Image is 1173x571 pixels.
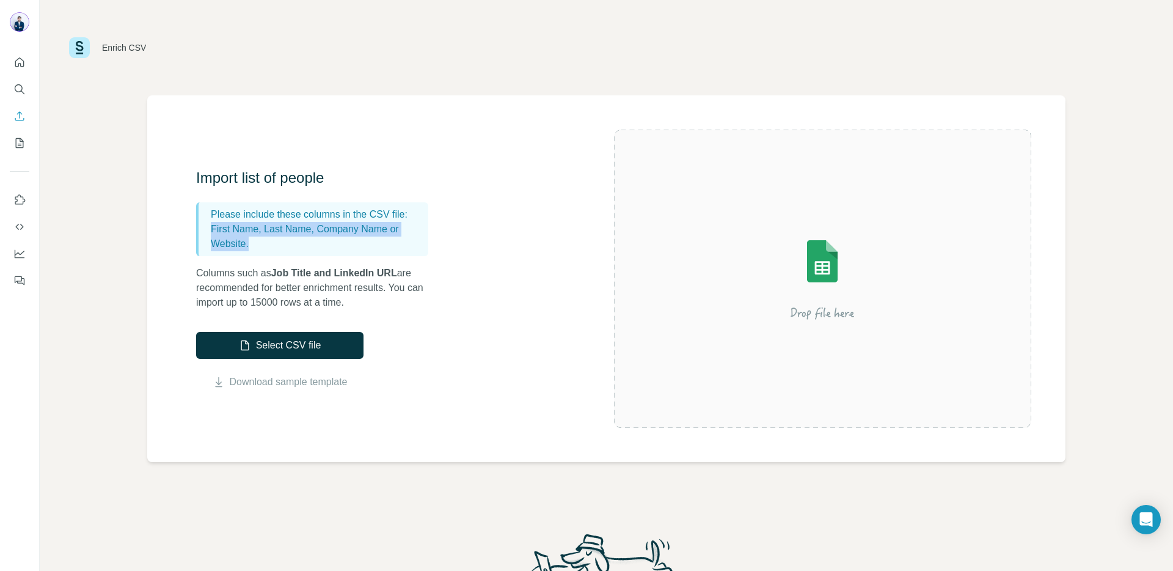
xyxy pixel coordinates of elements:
[10,216,29,238] button: Use Surfe API
[1131,505,1161,534] div: Open Intercom Messenger
[10,78,29,100] button: Search
[10,132,29,154] button: My lists
[196,266,440,310] p: Columns such as are recommended for better enrichment results. You can import up to 15000 rows at...
[211,207,423,222] p: Please include these columns in the CSV file:
[196,375,364,389] button: Download sample template
[211,222,423,251] p: First Name, Last Name, Company Name or Website.
[271,268,397,278] span: Job Title and LinkedIn URL
[196,168,440,188] h3: Import list of people
[10,270,29,292] button: Feedback
[712,205,932,352] img: Surfe Illustration - Drop file here or select below
[10,12,29,32] img: Avatar
[10,51,29,73] button: Quick start
[196,332,364,359] button: Select CSV file
[10,243,29,265] button: Dashboard
[69,37,90,58] img: Surfe Logo
[10,105,29,127] button: Enrich CSV
[230,375,348,389] a: Download sample template
[10,189,29,211] button: Use Surfe on LinkedIn
[102,42,146,54] div: Enrich CSV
